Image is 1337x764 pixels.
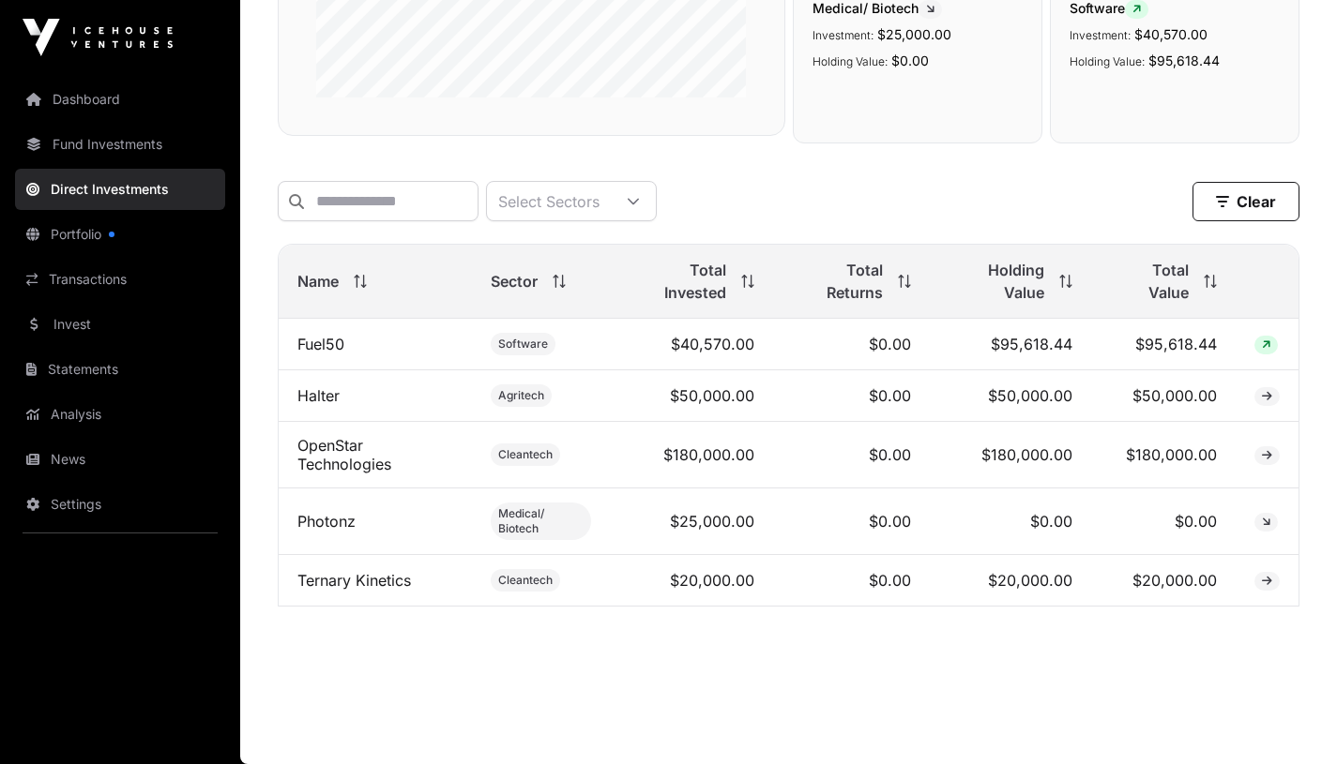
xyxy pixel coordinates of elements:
[773,370,931,422] td: $0.00
[15,484,225,525] a: Settings
[773,555,931,607] td: $0.00
[629,259,726,304] span: Total Invested
[877,26,951,42] span: $25,000.00
[773,422,931,488] td: $0.00
[930,488,1091,555] td: $0.00
[1091,488,1236,555] td: $0.00
[297,571,411,590] a: Ternary Kinetics
[813,54,888,68] span: Holding Value:
[1243,674,1337,764] iframe: Chat Widget
[610,370,773,422] td: $50,000.00
[930,370,1091,422] td: $50,000.00
[498,337,548,352] span: Software
[1193,182,1299,221] button: Clear
[297,270,339,292] span: Name
[15,169,225,210] a: Direct Investments
[297,335,344,353] a: Fuel50
[1070,28,1131,42] span: Investment:
[813,28,874,42] span: Investment:
[15,394,225,435] a: Analysis
[498,447,553,462] span: Cleantech
[1148,52,1220,68] span: $95,618.44
[930,422,1091,488] td: $180,000.00
[491,270,538,292] span: Sector
[1091,555,1236,607] td: $20,000.00
[1134,26,1208,42] span: $40,570.00
[773,319,931,370] td: $0.00
[610,422,773,488] td: $180,000.00
[297,512,356,531] a: Photonz
[930,555,1091,607] td: $20,000.00
[15,79,225,120] a: Dashboard
[1091,422,1236,488] td: $180,000.00
[1091,370,1236,422] td: $50,000.00
[487,182,611,220] div: Select Sectors
[610,555,773,607] td: $20,000.00
[15,124,225,165] a: Fund Investments
[1070,54,1145,68] span: Holding Value:
[15,349,225,390] a: Statements
[23,19,173,56] img: Icehouse Ventures Logo
[891,52,929,68] span: $0.00
[773,488,931,555] td: $0.00
[15,304,225,345] a: Invest
[930,319,1091,370] td: $95,618.44
[1091,319,1236,370] td: $95,618.44
[498,573,553,588] span: Cleantech
[1110,259,1189,304] span: Total Value
[15,259,225,300] a: Transactions
[297,386,340,405] a: Halter
[949,259,1044,304] span: Holding Value
[15,439,225,480] a: News
[610,319,773,370] td: $40,570.00
[498,506,584,536] span: Medical/ Biotech
[792,259,884,304] span: Total Returns
[610,488,773,555] td: $25,000.00
[297,436,391,473] a: OpenStar Technologies
[498,388,544,403] span: Agritech
[15,214,225,255] a: Portfolio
